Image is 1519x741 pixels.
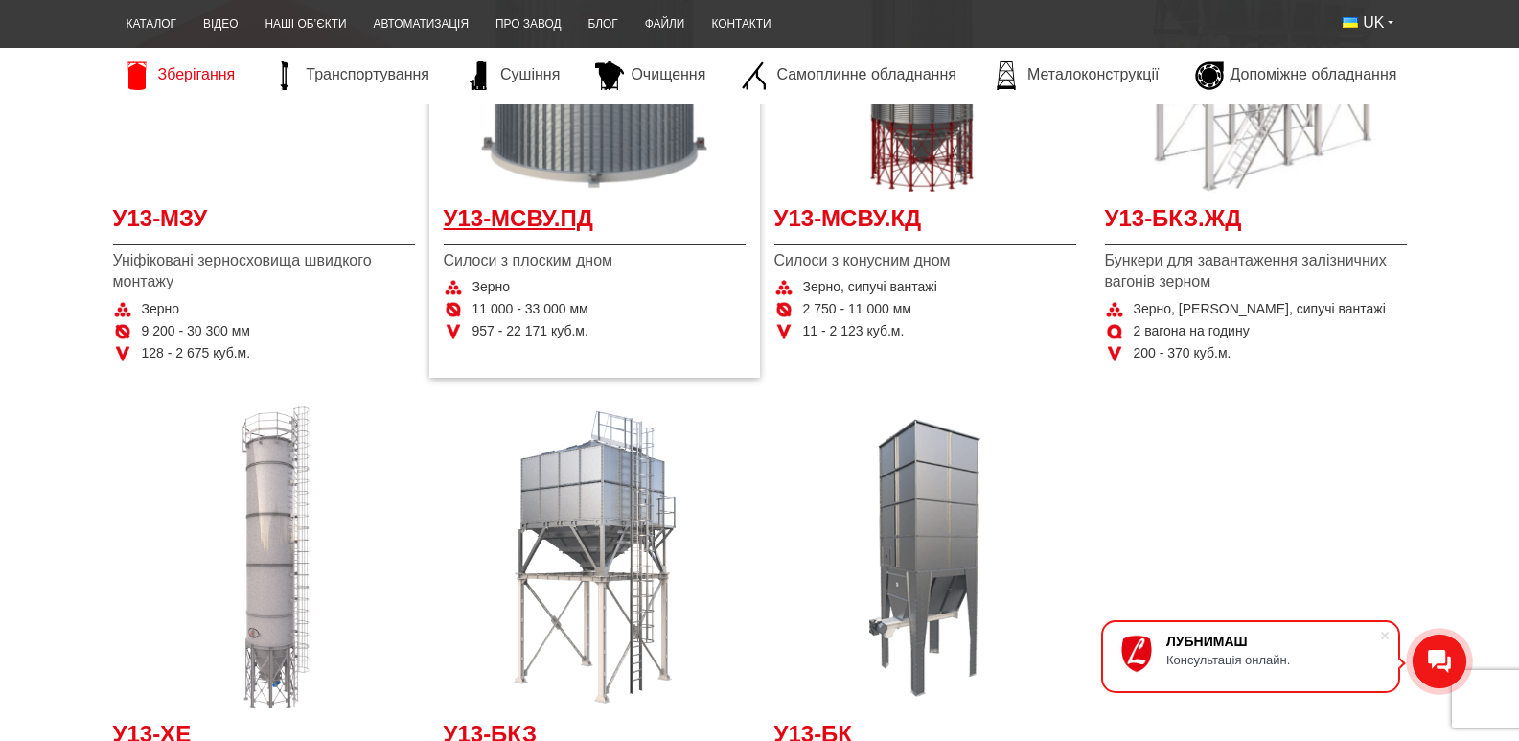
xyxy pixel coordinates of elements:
a: Допоміжне обладнання [1185,61,1407,90]
a: У13-МСВУ.КД [774,202,1076,245]
div: Консультація онлайн. [1166,653,1379,667]
span: Самоплинне обладнання [776,64,955,85]
span: Очищення [631,64,705,85]
span: 11 - 2 123 куб.м. [803,322,905,341]
a: У13-МСВУ.ПД [444,202,746,245]
a: Сушіння [455,61,569,90]
a: У13-МЗУ [113,202,415,245]
a: Блог [574,6,631,43]
span: Металоконструкції [1027,64,1159,85]
div: ЛУБНИМАШ [1166,634,1379,649]
img: Українська [1343,17,1358,28]
a: Про завод [482,6,574,43]
a: Металоконструкції [982,61,1168,90]
span: Уніфіковані зерносховища швидкого монтажу [113,250,415,293]
a: У13-БКЗ.ЖД [1105,202,1407,245]
button: UK [1329,6,1406,40]
span: UK [1363,12,1384,34]
a: Очищення [586,61,715,90]
span: Зерно [142,300,180,319]
span: Зерно, сипучі вантажі [803,278,937,297]
span: Зерно [472,278,511,297]
span: Транспортування [306,64,429,85]
span: 200 - 370 куб.м. [1134,344,1231,363]
span: Допоміжне обладнання [1231,64,1397,85]
span: Силоси з плоским дном [444,250,746,271]
a: Самоплинне обладнання [731,61,965,90]
a: Відео [190,6,251,43]
span: 957 - 22 171 куб.м. [472,322,588,341]
span: Сушіння [500,64,560,85]
span: Бункери для завантаження залізничних вагонів зерном [1105,250,1407,293]
span: 128 - 2 675 куб.м. [142,344,251,363]
span: 2 вагона на годину [1134,322,1250,341]
span: 9 200 - 30 300 мм [142,322,250,341]
a: Автоматизація [359,6,482,43]
a: Контакти [698,6,784,43]
a: Файли [632,6,699,43]
span: 11 000 - 33 000 мм [472,300,588,319]
a: Каталог [113,6,190,43]
span: Зберігання [158,64,236,85]
a: Зберігання [113,61,245,90]
span: 2 750 - 11 000 мм [803,300,911,319]
span: Зерно, [PERSON_NAME], сипучі вантажі [1134,300,1386,319]
a: Наші об’єкти [251,6,359,43]
a: Транспортування [261,61,439,90]
span: Силоси з конусним дном [774,250,1076,271]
